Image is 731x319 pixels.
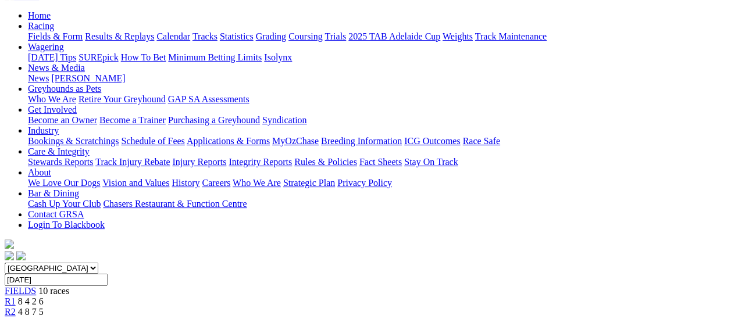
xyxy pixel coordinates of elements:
a: Become a Trainer [99,115,166,125]
a: Syndication [262,115,306,125]
a: SUREpick [79,52,118,62]
a: Weights [443,31,473,41]
a: Tracks [192,31,217,41]
div: Bar & Dining [28,199,726,209]
a: [PERSON_NAME] [51,73,125,83]
a: Vision and Values [102,178,169,188]
a: Racing [28,21,54,31]
a: Bookings & Scratchings [28,136,119,146]
a: Industry [28,126,59,135]
a: Strategic Plan [283,178,335,188]
a: Trials [325,31,346,41]
a: Bar & Dining [28,188,79,198]
a: MyOzChase [272,136,319,146]
a: ICG Outcomes [404,136,460,146]
a: Track Maintenance [475,31,547,41]
a: Get Involved [28,105,77,114]
a: Injury Reports [172,157,226,167]
a: Isolynx [264,52,292,62]
a: Retire Your Greyhound [79,94,166,104]
a: Wagering [28,42,64,52]
div: Wagering [28,52,726,63]
a: Statistics [220,31,254,41]
a: History [172,178,199,188]
img: logo-grsa-white.png [5,239,14,249]
a: Breeding Information [321,136,402,146]
a: Home [28,10,51,20]
div: Care & Integrity [28,157,726,167]
a: Care & Integrity [28,146,90,156]
img: facebook.svg [5,251,14,260]
a: Privacy Policy [337,178,392,188]
a: Greyhounds as Pets [28,84,101,94]
a: Contact GRSA [28,209,84,219]
a: News [28,73,49,83]
a: FIELDS [5,286,36,296]
a: Fields & Form [28,31,83,41]
a: Purchasing a Greyhound [168,115,260,125]
a: Who We Are [28,94,76,104]
a: Grading [256,31,286,41]
span: 4 8 7 5 [18,307,44,317]
input: Select date [5,274,108,286]
a: Applications & Forms [187,136,270,146]
a: Fact Sheets [359,157,402,167]
a: Become an Owner [28,115,97,125]
a: Coursing [288,31,323,41]
a: Careers [202,178,230,188]
a: How To Bet [121,52,166,62]
a: Rules & Policies [294,157,357,167]
div: Industry [28,136,726,146]
a: Race Safe [462,136,500,146]
a: GAP SA Assessments [168,94,249,104]
a: Stewards Reports [28,157,93,167]
a: About [28,167,51,177]
a: Track Injury Rebate [95,157,170,167]
a: R2 [5,307,16,317]
a: 2025 TAB Adelaide Cup [348,31,440,41]
div: Greyhounds as Pets [28,94,726,105]
a: We Love Our Dogs [28,178,100,188]
a: Results & Replays [85,31,154,41]
div: Racing [28,31,726,42]
a: Schedule of Fees [121,136,184,146]
a: Cash Up Your Club [28,199,101,209]
a: Chasers Restaurant & Function Centre [103,199,247,209]
a: Stay On Track [404,157,458,167]
div: Get Involved [28,115,726,126]
a: Minimum Betting Limits [168,52,262,62]
a: Calendar [156,31,190,41]
span: 8 4 2 6 [18,296,44,306]
a: Who We Are [233,178,281,188]
img: twitter.svg [16,251,26,260]
div: News & Media [28,73,726,84]
div: About [28,178,726,188]
a: Integrity Reports [229,157,292,167]
a: News & Media [28,63,85,73]
span: 10 races [38,286,69,296]
a: Login To Blackbook [28,220,105,230]
a: [DATE] Tips [28,52,76,62]
a: R1 [5,296,16,306]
